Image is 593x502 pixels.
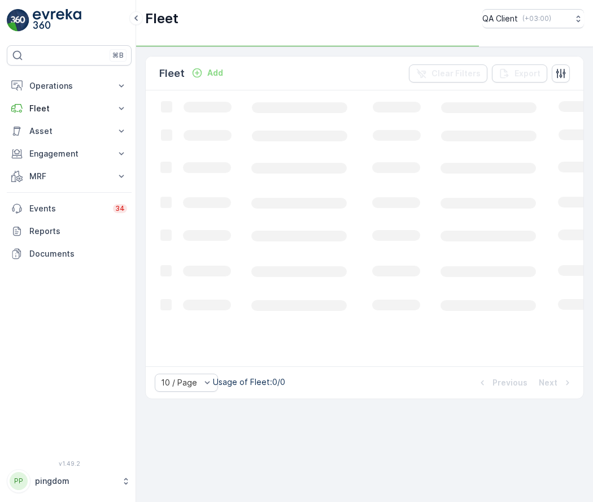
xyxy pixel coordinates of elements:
[7,469,132,493] button: PPpingdom
[7,142,132,165] button: Engagement
[482,13,518,24] p: QA Client
[409,64,487,83] button: Clear Filters
[115,204,125,213] p: 34
[33,9,81,32] img: logo_light-DOdMpM7g.png
[514,68,540,79] p: Export
[539,377,557,388] p: Next
[7,75,132,97] button: Operations
[7,165,132,188] button: MRF
[7,243,132,265] a: Documents
[492,64,547,83] button: Export
[522,14,551,23] p: ( +03:00 )
[7,120,132,142] button: Asset
[7,460,132,467] span: v 1.49.2
[492,377,527,388] p: Previous
[29,226,127,237] p: Reports
[159,66,185,81] p: Fleet
[29,203,106,214] p: Events
[29,171,109,182] p: MRF
[7,9,29,32] img: logo
[476,376,529,390] button: Previous
[7,97,132,120] button: Fleet
[29,80,109,92] p: Operations
[207,67,223,79] p: Add
[29,148,109,159] p: Engagement
[29,103,109,114] p: Fleet
[145,10,178,28] p: Fleet
[35,475,116,487] p: pingdom
[538,376,574,390] button: Next
[29,125,109,137] p: Asset
[187,66,228,80] button: Add
[482,9,584,28] button: QA Client(+03:00)
[112,51,124,60] p: ⌘B
[431,68,481,79] p: Clear Filters
[7,220,132,243] a: Reports
[213,376,285,388] p: Usage of Fleet : 0/0
[29,248,127,259] p: Documents
[7,197,132,220] a: Events34
[10,472,28,490] div: PP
